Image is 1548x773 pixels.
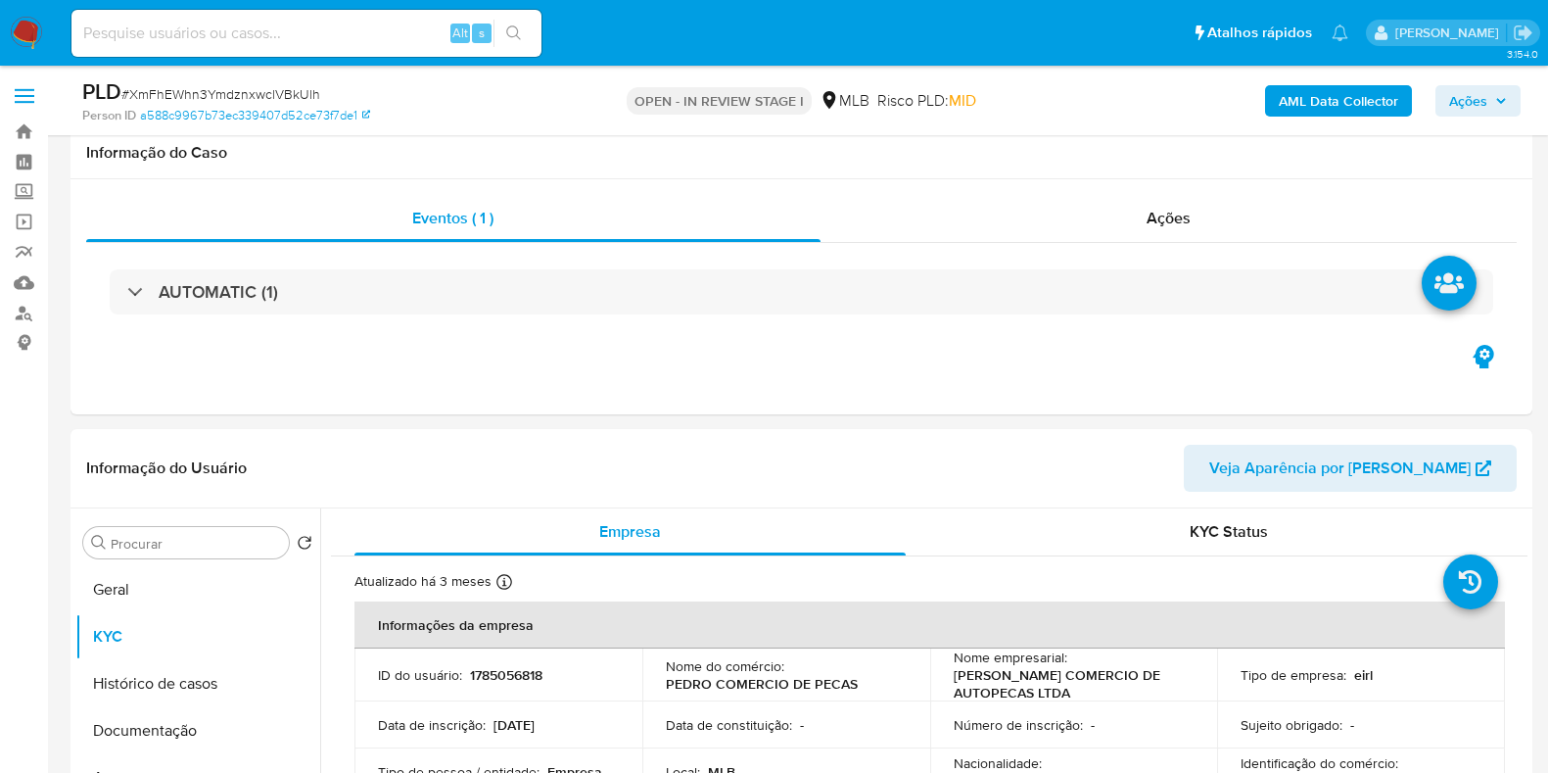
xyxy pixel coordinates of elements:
[354,602,1505,649] th: Informações da empresa
[1332,24,1348,41] a: Notificações
[1265,85,1412,117] button: AML Data Collector
[470,666,542,684] p: 1785056818
[493,20,534,47] button: search-icon
[110,269,1493,314] div: AUTOMATIC (1)
[75,660,320,707] button: Histórico de casos
[1184,445,1517,492] button: Veja Aparência por [PERSON_NAME]
[666,675,858,693] p: PEDRO COMERCIO DE PECAS
[297,535,312,556] button: Retornar ao pedido padrão
[1449,85,1487,117] span: Ações
[91,535,107,551] button: Procurar
[1241,754,1398,772] p: Identificação do comércio :
[354,572,492,591] p: Atualizado há 3 meses
[82,75,121,107] b: PLD
[493,716,535,734] p: [DATE]
[1241,666,1346,684] p: Tipo de empresa :
[599,520,661,543] span: Empresa
[1354,666,1373,684] p: eirl
[954,666,1187,701] p: [PERSON_NAME] COMERCIO DE AUTOPECAS LTDA
[111,535,281,553] input: Procurar
[800,716,804,734] p: -
[1513,23,1533,43] a: Sair
[1279,85,1398,117] b: AML Data Collector
[949,89,976,112] span: MID
[820,90,869,112] div: MLB
[1241,716,1342,734] p: Sujeito obrigado :
[954,754,1042,772] p: Nacionalidade :
[1147,207,1191,229] span: Ações
[121,84,320,104] span: # XmFhEWhn3YmdznxwclVBkUlh
[86,143,1517,163] h1: Informação do Caso
[479,24,485,42] span: s
[82,107,136,124] b: Person ID
[954,716,1083,734] p: Número de inscrição :
[1091,716,1095,734] p: -
[1350,716,1354,734] p: -
[1190,520,1268,543] span: KYC Status
[140,107,370,124] a: a588c9967b73ec339407d52ce73f7de1
[627,87,812,115] p: OPEN - IN REVIEW STAGE I
[877,90,976,112] span: Risco PLD:
[1395,24,1506,42] p: viviane.jdasilva@mercadopago.com.br
[378,666,462,684] p: ID do usuário :
[75,707,320,754] button: Documentação
[86,459,247,478] h1: Informação do Usuário
[666,657,784,675] p: Nome do comércio :
[666,716,792,734] p: Data de constituição :
[159,281,278,303] h3: AUTOMATIC (1)
[1435,85,1521,117] button: Ações
[954,649,1067,666] p: Nome empresarial :
[378,716,486,734] p: Data de inscrição :
[452,24,468,42] span: Alt
[412,207,493,229] span: Eventos ( 1 )
[1209,445,1471,492] span: Veja Aparência por [PERSON_NAME]
[1207,23,1312,43] span: Atalhos rápidos
[75,613,320,660] button: KYC
[75,566,320,613] button: Geral
[71,21,541,46] input: Pesquise usuários ou casos...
